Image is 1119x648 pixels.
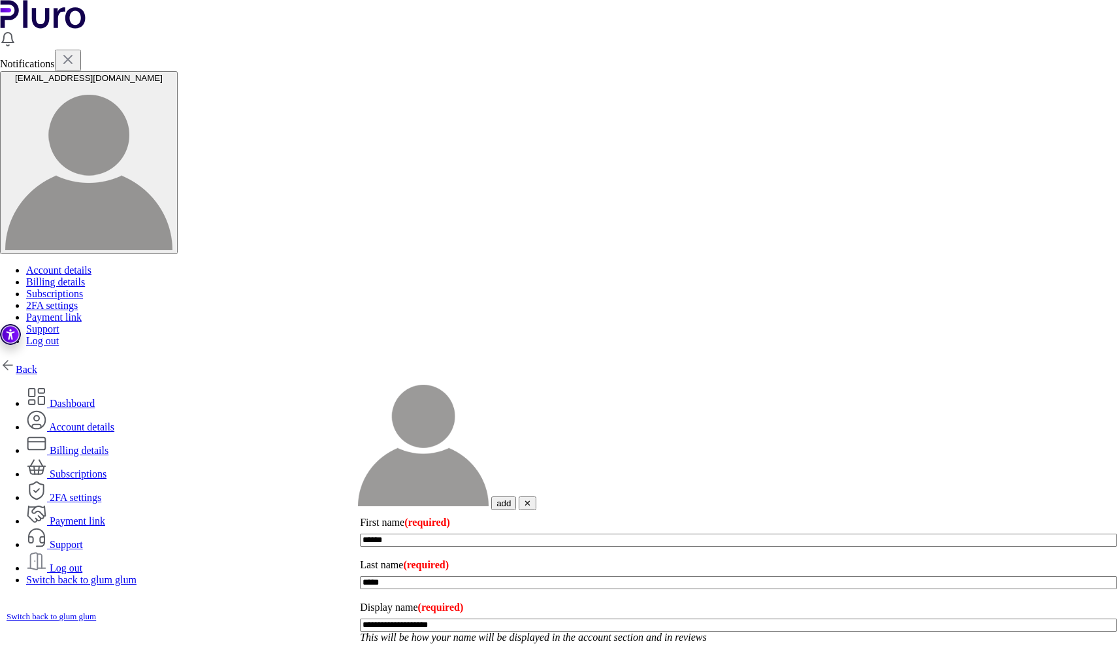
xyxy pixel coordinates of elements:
span: (required) [418,602,464,613]
a: Payment link [26,312,82,323]
a: Switch back to glum glum [7,611,96,621]
a: 2FA settings [26,492,101,503]
img: user-placeholder.e95632.png [358,376,489,506]
a: Support [26,323,59,334]
a: Log out [26,335,59,346]
a: 2FA settings [26,300,78,311]
span: (required) [403,559,449,570]
a: Billing details [26,276,85,287]
a: Subscriptions [26,468,106,479]
label: Last name [360,555,1117,575]
a: Switch back to glum glum [26,574,137,585]
a: Subscriptions [26,288,83,299]
a: Dashboard [26,398,95,409]
img: x.svg [60,52,76,67]
span: (required) [404,517,450,528]
button: ✕ [519,496,536,510]
button: add [491,496,516,510]
a: Account details [26,265,91,276]
label: First name [360,512,1117,533]
div: [EMAIL_ADDRESS][DOMAIN_NAME] [5,73,172,83]
a: Log out [26,562,82,574]
a: Payment link [26,515,105,526]
a: Support [26,539,83,550]
a: Account details [26,421,114,432]
label: Display name [360,597,1117,618]
img: user avatar [5,83,172,250]
a: Billing details [26,445,108,456]
em: This will be how your name will be displayed in the account section and in reviews [360,632,706,643]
